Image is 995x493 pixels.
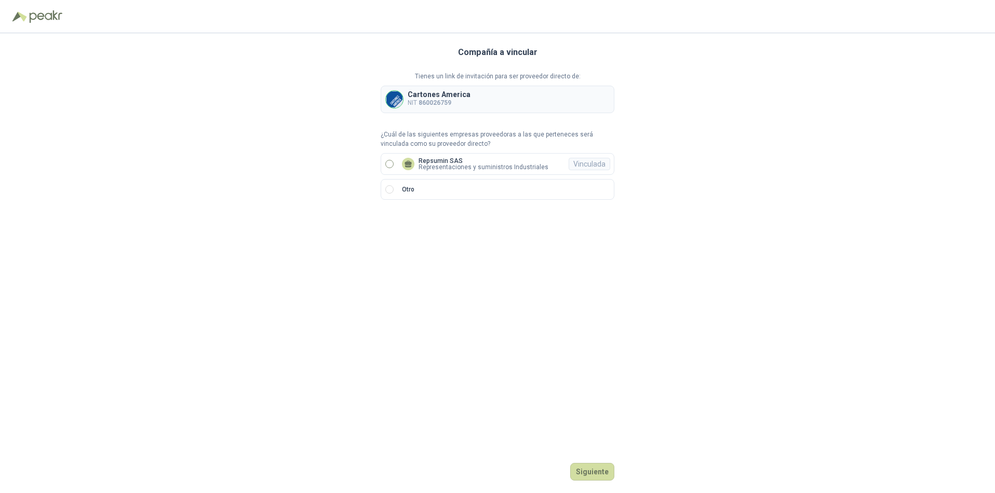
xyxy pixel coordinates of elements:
p: NIT [408,98,470,108]
div: Vinculada [569,158,610,170]
p: Otro [402,185,414,195]
p: Tienes un link de invitación para ser proveedor directo de: [381,72,614,81]
b: 860026759 [419,99,451,106]
button: Siguiente [570,463,614,481]
p: Repsumin SAS [419,158,548,164]
p: Cartones America [408,91,470,98]
p: ¿Cuál de las siguientes empresas proveedoras a las que perteneces será vinculada como su proveedo... [381,130,614,149]
p: Representaciones y suministros Industriales [419,164,548,170]
img: Peakr [29,10,62,23]
img: Logo [12,11,27,22]
img: Company Logo [386,91,403,108]
h3: Compañía a vincular [458,46,537,59]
